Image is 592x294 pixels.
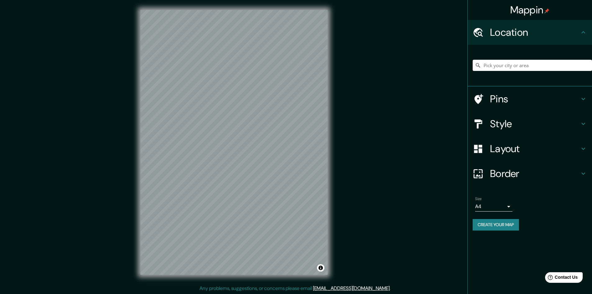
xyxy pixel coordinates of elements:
img: pin-icon.png [544,8,549,13]
input: Pick your city or area [473,60,592,71]
div: Style [468,111,592,136]
h4: Mappin [510,4,550,16]
a: [EMAIL_ADDRESS][DOMAIN_NAME] [313,285,390,292]
p: Any problems, suggestions, or concerns please email . [200,285,391,292]
div: Layout [468,136,592,161]
h4: Style [490,118,580,130]
div: Pins [468,86,592,111]
div: Border [468,161,592,186]
div: A4 [475,202,512,212]
div: . [392,285,393,292]
div: . [391,285,392,292]
button: Toggle attribution [317,264,324,272]
label: Size [475,196,482,202]
div: Location [468,20,592,45]
canvas: Map [140,10,328,275]
h4: Layout [490,142,580,155]
button: Create your map [473,219,519,231]
h4: Location [490,26,580,39]
h4: Pins [490,93,580,105]
h4: Border [490,167,580,180]
iframe: Help widget launcher [537,270,585,287]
